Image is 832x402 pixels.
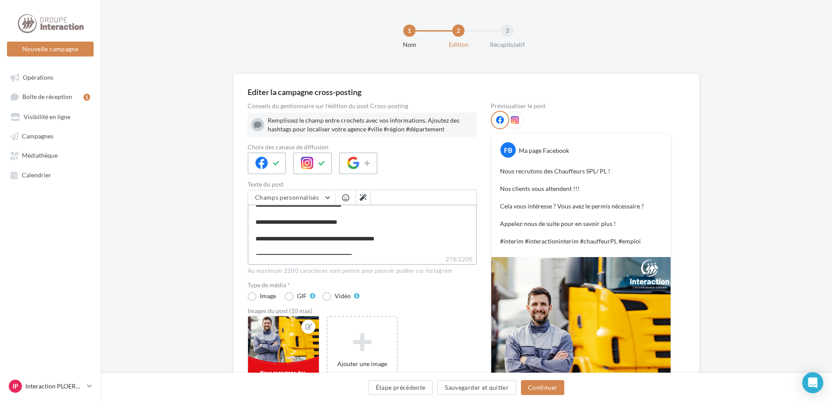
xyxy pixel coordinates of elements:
span: IP [13,382,18,391]
div: 1 [403,25,416,37]
button: Sauvegarder et quitter [437,380,516,395]
a: Boîte de réception1 [5,88,95,105]
div: Edition [430,40,486,49]
label: Choix des canaux de diffusion [248,144,477,150]
div: Récapitulatif [479,40,535,49]
p: Nous recrutons des Chauffeurs SPL/ PL ! Nos clients vous attendent !!! Cela vous intéresse ? Vous... [500,167,662,246]
label: Type de média * [248,282,477,288]
div: Nom [381,40,437,49]
div: GIF [297,293,307,299]
div: Images du post (10 max) [248,308,477,314]
span: Boîte de réception [22,93,72,101]
span: Calendrier [22,171,51,179]
a: Médiathèque [5,147,95,163]
div: Image [260,293,276,299]
div: Remplissez le champ entre crochets avec vos informations. Ajoutez des hashtags pour localiser vot... [268,116,473,134]
a: Calendrier [5,167,95,183]
span: Opérations [23,74,53,81]
div: FB [500,142,516,158]
span: Campagnes [22,132,53,140]
a: Opérations [5,69,95,85]
div: Editer la campagne cross-posting [248,88,361,96]
a: Visibilité en ligne [5,109,95,124]
button: Nouvelle campagne [7,42,94,56]
div: Vidéo [335,293,351,299]
a: IP Interaction PLOERMEL [7,378,94,395]
div: Ma page Facebook [519,146,569,155]
button: Champs personnalisés [248,190,335,205]
span: Médiathèque [22,152,58,159]
div: Open Intercom Messenger [802,372,823,393]
div: 3 [501,25,514,37]
span: Champs personnalisés [255,194,319,201]
div: 1 [84,94,90,101]
button: Étape précédente [368,380,433,395]
div: 2 [452,25,465,37]
div: Prévisualiser le post [491,103,671,109]
div: Au maximum 2200 caractères sont permis pour pouvoir publier sur Instagram [248,267,477,275]
a: Campagnes [5,128,95,144]
label: Texte du post [248,181,477,187]
div: Conseils du gestionnaire sur l'édition du post Cross-posting [248,103,477,109]
p: Interaction PLOERMEL [25,382,84,391]
span: Visibilité en ligne [24,113,70,120]
label: 278/2200 [248,255,477,265]
button: Continuer [521,380,564,395]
